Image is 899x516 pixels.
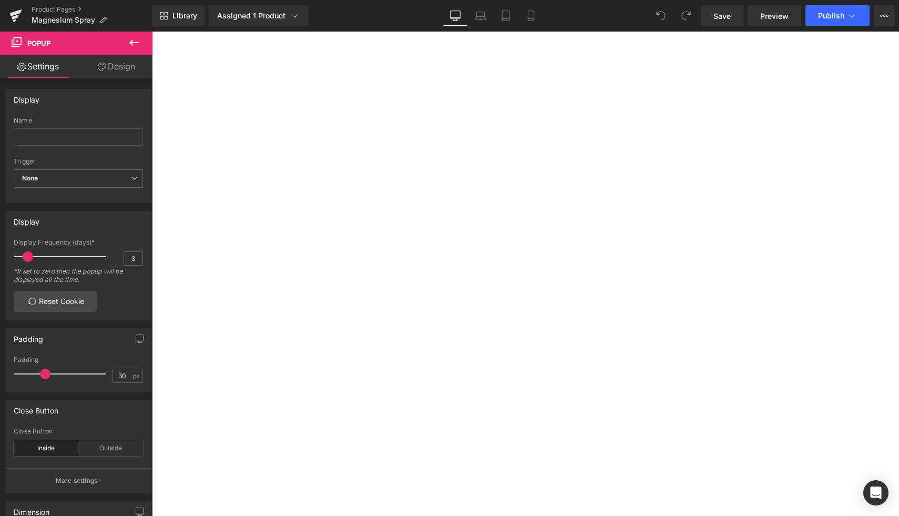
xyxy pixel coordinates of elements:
button: More [874,5,895,26]
div: Open Intercom Messenger [863,480,888,505]
a: Mobile [518,5,544,26]
div: Display [14,89,39,104]
a: Reset Cookie [14,291,97,312]
a: Tablet [493,5,518,26]
a: Laptop [468,5,493,26]
span: Publish [818,12,844,20]
button: More settings [6,468,150,493]
div: Trigger [14,158,143,165]
span: Library [172,11,197,21]
div: *If set to zero then the popup will be displayed all the time.​ [14,267,143,291]
span: Preview [760,11,789,22]
span: Popup [27,39,50,47]
a: New Library [152,5,205,26]
button: Redo [676,5,697,26]
div: Display [14,211,39,226]
a: Preview [748,5,801,26]
div: Close Button [14,428,143,435]
div: Inside [14,440,78,456]
div: Display Frequency (days)* [14,239,143,246]
div: Name [14,117,143,124]
span: Save [713,11,731,22]
a: Design [78,55,155,78]
a: Product Pages [32,5,152,14]
div: Padding [14,329,43,343]
div: Outside [78,440,143,456]
div: Assigned 1 Product [217,11,300,21]
p: More settings [56,476,98,485]
a: Desktop [443,5,468,26]
div: Close Button [14,400,58,415]
span: px [132,372,141,379]
b: None [22,174,38,182]
button: Publish [805,5,870,26]
button: Undo [650,5,671,26]
span: Magnesium Spray [32,16,95,24]
div: Padding [14,356,143,363]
